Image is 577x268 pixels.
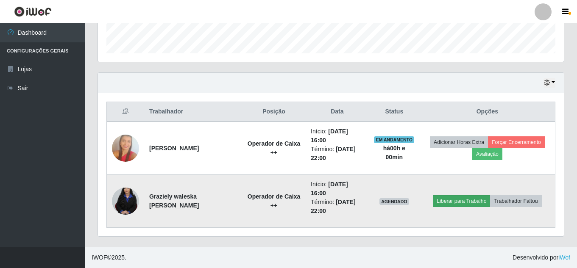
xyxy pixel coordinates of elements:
[369,102,420,122] th: Status
[92,254,107,261] span: IWOF
[92,253,126,262] span: © 2025 .
[558,254,570,261] a: iWof
[433,195,490,207] button: Liberar para Trabalho
[248,140,301,156] strong: Operador de Caixa ++
[242,102,306,122] th: Posição
[14,6,52,17] img: CoreUI Logo
[112,128,139,169] img: 1757236208541.jpeg
[112,181,139,221] img: 1728318910753.jpeg
[311,127,364,145] li: Início:
[311,128,348,144] time: [DATE] 16:00
[472,148,502,160] button: Avaliação
[374,136,414,143] span: EM ANDAMENTO
[311,181,348,196] time: [DATE] 16:00
[306,102,369,122] th: Data
[490,195,541,207] button: Trabalhador Faltou
[311,198,364,216] li: Término:
[149,145,199,152] strong: [PERSON_NAME]
[430,136,488,148] button: Adicionar Horas Extra
[420,102,555,122] th: Opções
[149,193,199,209] strong: Graziely waleska [PERSON_NAME]
[379,198,409,205] span: AGENDADO
[488,136,545,148] button: Forçar Encerramento
[311,180,364,198] li: Início:
[144,102,242,122] th: Trabalhador
[311,145,364,163] li: Término:
[383,145,405,160] strong: há 00 h e 00 min
[513,253,570,262] span: Desenvolvido por
[248,193,301,209] strong: Operador de Caixa ++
